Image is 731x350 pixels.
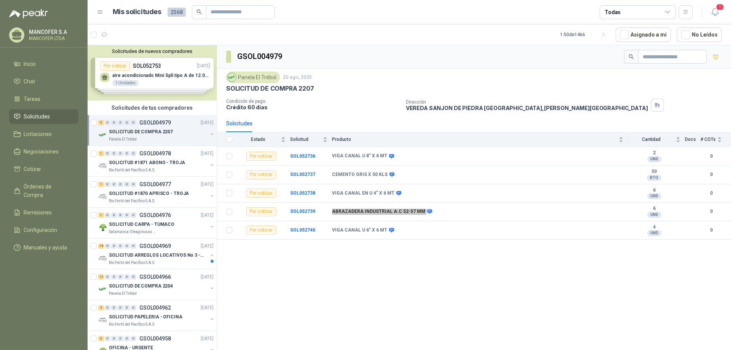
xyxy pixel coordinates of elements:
a: 1 0 0 0 0 0 GSOL004977[DATE] Company LogoSOLICITUD #1870 APRISCO - TROJARio Fertil del Pacífico S... [98,180,215,204]
button: Solicitudes de nuevos compradores [91,48,214,54]
b: SOL052739 [290,209,315,214]
span: Tareas [24,95,40,103]
b: VIGA CANAL U 6" X 6 MT [332,227,387,233]
span: Solicitudes [24,112,50,121]
b: ABRAZADERA INDUSTRIAL A.C 52-57 MM [332,209,425,215]
div: 0 [118,305,123,310]
div: Solicitudes [226,119,252,128]
a: 1 0 0 0 0 0 GSOL004978[DATE] Company LogoSOLICITUD #1871 ABONO - TROJARio Fertil del Pacífico S.A.S. [98,149,215,173]
span: Remisiones [24,208,52,217]
span: Manuales y ayuda [24,243,67,252]
div: 0 [124,182,130,187]
p: SOLICITUD ARREGLOS LOCATIVOS No 3 - PICHINDE [109,252,204,259]
div: UND [647,156,661,162]
div: 0 [111,243,117,249]
a: SOL052736 [290,153,315,159]
button: 1 [708,5,722,19]
a: Negociaciones [9,144,78,159]
p: VEREDA SANJON DE PIEDRA [GEOGRAPHIC_DATA] , [PERSON_NAME][GEOGRAPHIC_DATA] [406,105,648,111]
span: Licitaciones [24,130,52,138]
p: GSOL004966 [139,274,171,280]
img: Logo peakr [9,9,48,18]
div: 0 [105,151,110,156]
div: Por cotizar [246,189,276,198]
p: MANCOFER LTDA [29,36,77,41]
b: 6 [628,187,680,193]
p: GSOL004977 [139,182,171,187]
a: Cotizar [9,162,78,176]
a: 5 0 0 0 0 0 GSOL004979[DATE] Company LogoSOLICITUD DE COMPRA 2207Panela El Trébol [98,118,215,142]
p: [DATE] [201,304,214,312]
div: 1 [98,182,104,187]
span: Chat [24,77,35,86]
th: Cantidad [628,132,685,147]
img: Company Logo [98,192,107,201]
p: Rio Fertil del Pacífico S.A.S. [109,321,155,328]
img: Company Logo [228,73,236,82]
p: [DATE] [201,243,214,250]
p: GSOL004979 [139,120,171,125]
a: Tareas [9,92,78,106]
div: 18 [98,243,104,249]
div: Todas [605,8,621,16]
a: 4 0 0 0 0 0 GSOL004962[DATE] Company LogoSOLICITUD PAPELERIA - OFICINARio Fertil del Pacífico S.A.S. [98,303,215,328]
b: VIGA CANAL EN U 4" X 6 MT [332,190,394,197]
div: 0 [118,151,123,156]
div: 0 [111,336,117,341]
b: CEMENTO GRIS X 50 KLS [332,172,388,178]
p: [DATE] [201,150,214,157]
div: 0 [118,213,123,218]
p: SOLICITUD #1870 APRISCO - TROJA [109,190,189,197]
b: 0 [701,153,722,160]
a: 12 0 0 0 0 0 GSOL004966[DATE] Company LogoSOLICITUD DE COMPRA 2204Panela El Trébol [98,272,215,297]
h1: Mis solicitudes [113,6,161,18]
div: Por cotizar [246,207,276,216]
div: 0 [111,213,117,218]
div: 0 [105,336,110,341]
th: Estado [237,132,290,147]
p: SOLICITUD DE COMPRA 2204 [109,283,173,290]
span: Cotizar [24,165,41,173]
div: 1 [98,151,104,156]
b: 2 [628,150,680,156]
p: [DATE] [201,273,214,281]
span: Solicitud [290,137,321,142]
p: Crédito 60 días [226,104,400,110]
span: Negociaciones [24,147,59,156]
p: Panela El Trébol [109,136,137,142]
div: 0 [105,274,110,280]
div: 0 [131,274,136,280]
a: Chat [9,74,78,89]
div: 0 [105,243,110,249]
div: 0 [111,274,117,280]
p: SOLICITUD DE COMPRA 2207 [226,85,314,93]
div: 0 [118,243,123,249]
div: 1 [98,213,104,218]
img: Company Logo [98,254,107,263]
div: 0 [118,336,123,341]
div: 0 [131,151,136,156]
span: # COTs [701,137,716,142]
div: BTO [647,175,661,181]
th: # COTs [701,132,731,147]
div: Por cotizar [246,225,276,235]
b: 0 [701,171,722,178]
th: Solicitud [290,132,332,147]
span: Estado [237,137,279,142]
b: VIGA CANAL U 8" X 6 MT [332,153,387,159]
span: 2568 [168,8,186,17]
th: Docs [685,132,701,147]
p: 20 ago, 2025 [283,74,312,81]
span: search [629,54,634,59]
div: 0 [131,182,136,187]
p: SOLICITUD PAPELERIA - OFICINA [109,313,182,321]
a: Inicio [9,57,78,71]
span: Producto [332,137,617,142]
div: 0 [124,305,130,310]
img: Company Logo [98,284,107,294]
p: Dirección [406,99,648,105]
b: SOL052738 [290,190,315,196]
p: Rio Fertil del Pacífico S.A.S. [109,260,155,266]
p: GSOL004962 [139,305,171,310]
span: 1 [716,3,724,11]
